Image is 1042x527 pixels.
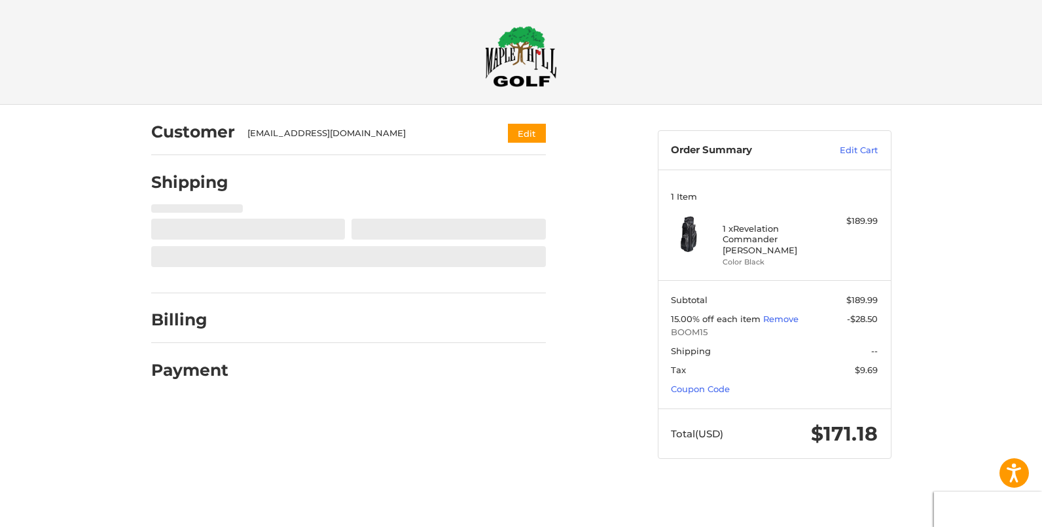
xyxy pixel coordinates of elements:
[151,122,235,142] h2: Customer
[871,346,878,356] span: --
[151,310,228,330] h2: Billing
[855,365,878,375] span: $9.69
[671,191,878,202] h3: 1 Item
[671,346,711,356] span: Shipping
[671,144,812,157] h3: Order Summary
[812,144,878,157] a: Edit Cart
[151,360,228,380] h2: Payment
[811,422,878,446] span: $171.18
[671,365,686,375] span: Tax
[485,26,557,87] img: Maple Hill Golf
[723,223,823,255] h4: 1 x Revelation Commander [PERSON_NAME]
[247,127,482,140] div: [EMAIL_ADDRESS][DOMAIN_NAME]
[671,427,723,440] span: Total (USD)
[846,295,878,305] span: $189.99
[934,492,1042,527] iframe: Google Customer Reviews
[508,124,546,143] button: Edit
[847,314,878,324] span: -$28.50
[671,295,708,305] span: Subtotal
[671,384,730,394] a: Coupon Code
[723,257,823,268] li: Color Black
[826,215,878,228] div: $189.99
[671,314,763,324] span: 15.00% off each item
[151,172,228,192] h2: Shipping
[763,314,799,324] a: Remove
[671,326,878,339] span: BOOM15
